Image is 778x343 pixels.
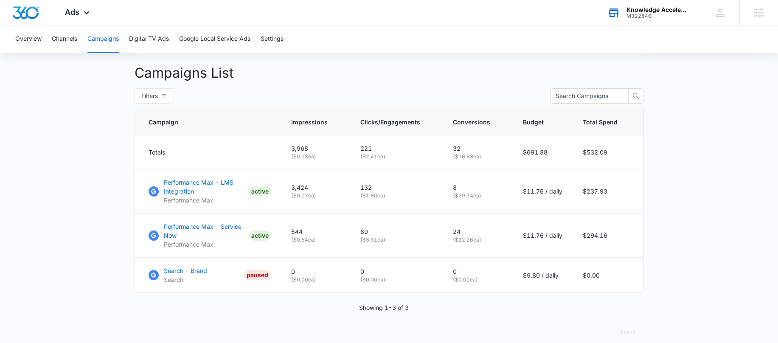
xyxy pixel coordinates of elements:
span: Budget [523,118,550,127]
span: Ads [65,8,79,17]
button: Google Local Service Ads [179,25,250,53]
p: 3,968 [291,144,340,153]
p: ( $0.13 ea) [291,153,340,160]
button: Overview [15,25,42,53]
a: Google AdsPerformance Max - LMS IntegrationPerformance MaxACTIVE [149,178,271,205]
button: Filters [135,88,174,104]
p: ( $2.41 ea) [360,153,433,160]
button: search [628,88,643,104]
td: $0.00 [573,258,643,293]
p: Search - Brand [164,266,207,275]
p: ( $0.00 ea) [291,276,340,284]
p: ( $0.00 ea) [453,276,503,284]
p: 8 [453,183,503,192]
div: account id [626,13,688,19]
span: Clicks/Engagements [360,118,420,127]
p: $691.88 [523,148,562,157]
p: $11.76 / daily [523,231,562,240]
p: 0 [453,267,503,276]
img: Google Ads [149,186,159,197]
span: Total Spend [583,118,618,127]
button: Spend [612,322,644,343]
p: ( $16.63 ea) [453,153,503,160]
p: ( $0.00 ea) [360,276,433,284]
p: ( $1.80 ea) [360,192,433,200]
p: 3,424 [291,183,340,192]
p: Campaigns List [135,63,644,83]
span: Conversions [453,118,490,127]
p: $9.80 / daily [523,271,562,280]
button: Channels [52,25,77,53]
div: ACTIVE [249,186,271,197]
p: Performance Max - LMS Integration [164,178,245,196]
p: 0 [360,267,433,276]
button: Settings [261,25,284,53]
p: 89 [360,227,433,236]
td: $294.16 [573,214,643,258]
p: ( $0.07 ea) [291,192,340,200]
p: 221 [360,144,433,153]
td: $532.09 [573,135,643,169]
div: Totals [149,148,271,157]
p: Performance Max [164,240,245,249]
td: $237.93 [573,169,643,214]
input: Search Campaigns [556,91,617,101]
p: 544 [291,227,340,236]
p: ( $12.26 ea) [453,236,503,244]
p: ( $29.74 ea) [453,192,503,200]
p: 32 [453,144,503,153]
p: 24 [453,227,503,236]
span: Filters [141,91,158,101]
a: Google AdsPerformance Max - Service NowPerformance MaxACTIVE [149,222,271,249]
p: Showing 1-3 of 3 [359,303,409,312]
p: Performance Max [164,196,245,205]
p: ( $3.31 ea) [360,236,433,244]
span: search [629,93,643,99]
img: Google Ads [149,231,159,241]
div: PAUSED [244,270,271,280]
div: ACTIVE [249,231,271,241]
span: Impressions [291,118,328,127]
p: Search [164,275,207,284]
p: 132 [360,183,433,192]
p: 0 [291,267,340,276]
a: Google AdsSearch - BrandSearchPAUSED [149,266,271,284]
img: Google Ads [149,270,159,280]
div: account name [626,6,688,13]
p: ( $0.54 ea) [291,236,340,244]
button: Campaigns [87,25,119,53]
span: Campaign [149,118,258,127]
p: $11.76 / daily [523,187,562,196]
p: Performance Max - Service Now [164,222,245,240]
button: Digital TV Ads [129,25,169,53]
